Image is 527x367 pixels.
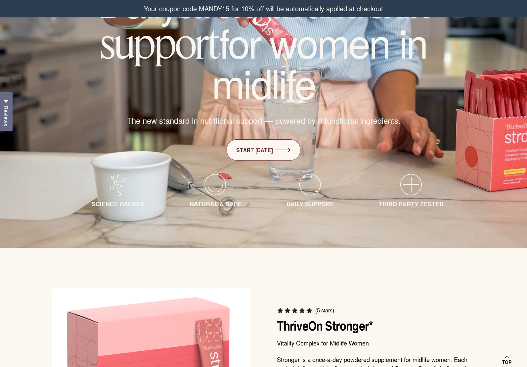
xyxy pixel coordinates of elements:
[379,200,444,208] span: THIRD PARTY TESTED
[92,200,145,208] span: SCIENCE BACKED
[227,139,300,161] a: START [DATE]
[190,200,242,208] span: NATURAL & SAFE
[502,359,511,365] span: Top
[277,316,373,335] a: ThriveOn Stronger*
[277,339,475,347] p: Vitality Complex for Midlife Women
[2,106,10,126] span: Reviews
[286,200,334,208] span: DAILY SUPPORT
[315,307,334,314] span: (5 stars)
[127,115,401,126] span: The new standard in nutritional support — powered by 8 functional ingredients.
